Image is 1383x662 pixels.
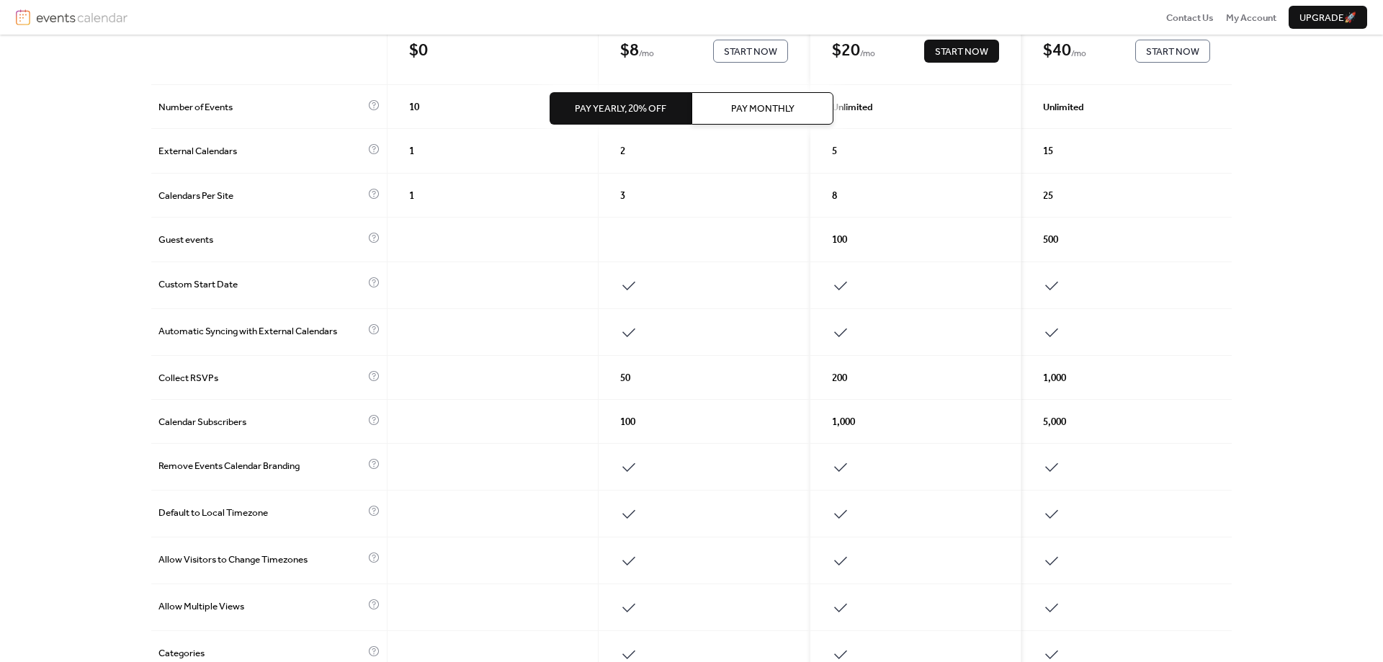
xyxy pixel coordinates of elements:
button: Upgrade🚀 [1289,6,1367,29]
span: Contact Us [1166,11,1214,25]
span: 5,000 [1043,415,1066,429]
a: Contact Us [1166,10,1214,24]
div: $ 0 [409,40,428,62]
span: 100 [832,233,847,247]
img: logo [16,9,30,25]
span: Default to Local Timezone [158,506,364,523]
span: Guest events [158,233,364,247]
span: Number of Events [158,100,364,115]
span: 200 [832,371,847,385]
span: 25 [1043,189,1053,203]
span: 1,000 [832,415,855,429]
span: Unlimited [1043,100,1084,115]
span: 5 [832,144,837,158]
span: Allow Multiple Views [158,599,364,617]
button: Start Now [924,40,999,63]
span: Calendars Per Site [158,189,364,203]
span: Pay Monthly [731,102,795,116]
button: Start Now [1135,40,1210,63]
span: / mo [860,47,875,61]
span: 1 [409,189,414,203]
span: 1 [409,144,414,158]
span: Pay Yearly, 20% off [575,102,666,116]
span: My Account [1226,11,1276,25]
span: Allow Visitors to Change Timezones [158,553,364,570]
span: Custom Start Date [158,277,364,295]
span: 3 [620,189,625,203]
span: 50 [620,371,630,385]
button: Pay Monthly [691,92,833,124]
span: Remove Events Calendar Branding [158,459,364,476]
span: 10 [409,100,419,115]
div: $ 20 [832,40,860,62]
span: 100 [620,415,635,429]
img: logotype [36,9,127,25]
div: $ 40 [1043,40,1071,62]
span: 1,000 [1043,371,1066,385]
span: Collect RSVPs [158,371,364,385]
span: External Calendars [158,144,364,158]
span: Upgrade 🚀 [1299,11,1356,25]
span: Start Now [935,45,988,59]
button: Pay Yearly, 20% off [550,92,691,124]
a: My Account [1226,10,1276,24]
span: Unlimited [832,100,873,115]
span: / mo [1071,47,1086,61]
span: 500 [1043,233,1058,247]
span: Calendar Subscribers [158,415,364,429]
span: Start Now [1146,45,1199,59]
span: Automatic Syncing with External Calendars [158,324,364,341]
span: 8 [832,189,837,203]
span: 15 [1043,144,1053,158]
